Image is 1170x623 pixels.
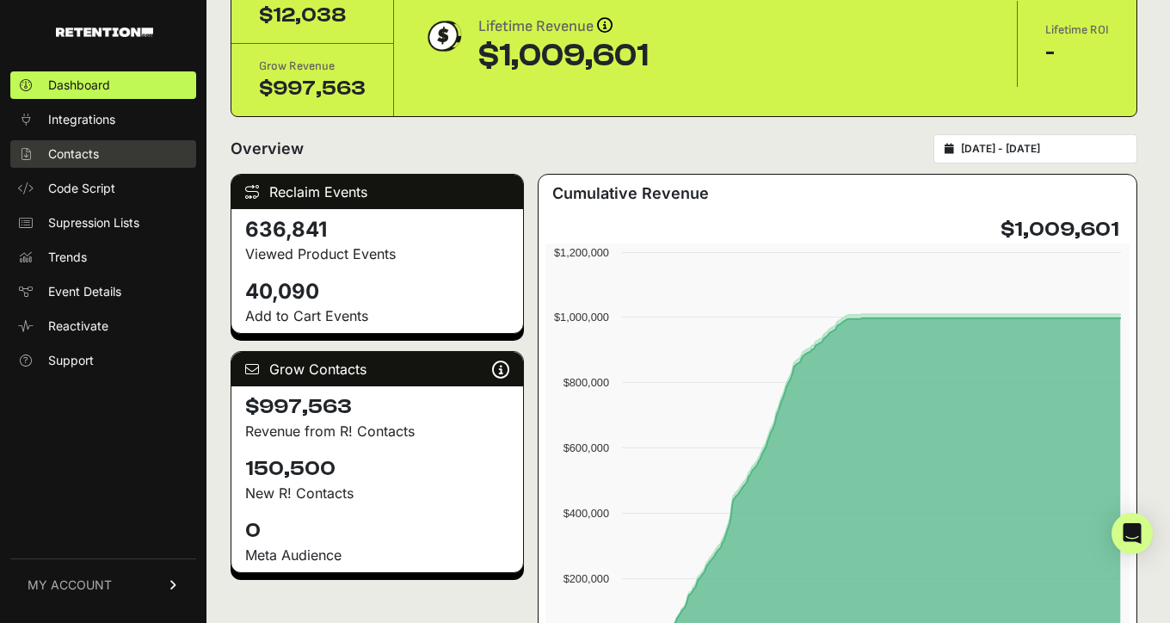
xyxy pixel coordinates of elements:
[10,347,196,374] a: Support
[245,216,509,244] h4: 636,841
[10,140,196,168] a: Contacts
[231,175,523,209] div: Reclaim Events
[48,214,139,231] span: Supression Lists
[48,180,115,197] span: Code Script
[56,28,153,37] img: Retention.com
[245,393,509,421] h4: $997,563
[245,455,509,483] h4: 150,500
[563,441,608,454] text: $600,000
[245,244,509,264] p: Viewed Product Events
[48,77,110,94] span: Dashboard
[563,507,608,520] text: $400,000
[48,145,99,163] span: Contacts
[245,545,509,565] div: Meta Audience
[554,311,609,324] text: $1,000,000
[259,2,366,29] div: $12,038
[259,58,366,75] div: Grow Revenue
[259,75,366,102] div: $997,563
[28,577,112,594] span: MY ACCOUNT
[10,71,196,99] a: Dashboard
[10,558,196,611] a: MY ACCOUNT
[10,312,196,340] a: Reactivate
[554,246,609,259] text: $1,200,000
[245,517,509,545] h4: 0
[1045,22,1109,39] div: Lifetime ROI
[1001,216,1119,244] h4: $1,009,601
[478,39,649,73] div: $1,009,601
[10,244,196,271] a: Trends
[245,305,509,326] p: Add to Cart Events
[1111,513,1153,554] div: Open Intercom Messenger
[48,111,115,128] span: Integrations
[478,15,649,39] div: Lifetime Revenue
[10,209,196,237] a: Supression Lists
[422,15,465,58] img: dollar-coin-05c43ed7efb7bc0c12610022525b4bbbb207c7efeef5aecc26f025e68dcafac9.png
[231,137,304,161] h2: Overview
[245,278,509,305] h4: 40,090
[48,283,121,300] span: Event Details
[563,572,608,585] text: $200,000
[231,352,523,386] div: Grow Contacts
[10,175,196,202] a: Code Script
[10,278,196,305] a: Event Details
[48,249,87,266] span: Trends
[48,352,94,369] span: Support
[10,106,196,133] a: Integrations
[245,421,509,441] p: Revenue from R! Contacts
[245,483,509,503] p: New R! Contacts
[563,376,608,389] text: $800,000
[48,318,108,335] span: Reactivate
[552,182,709,206] h3: Cumulative Revenue
[1045,39,1109,66] div: -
